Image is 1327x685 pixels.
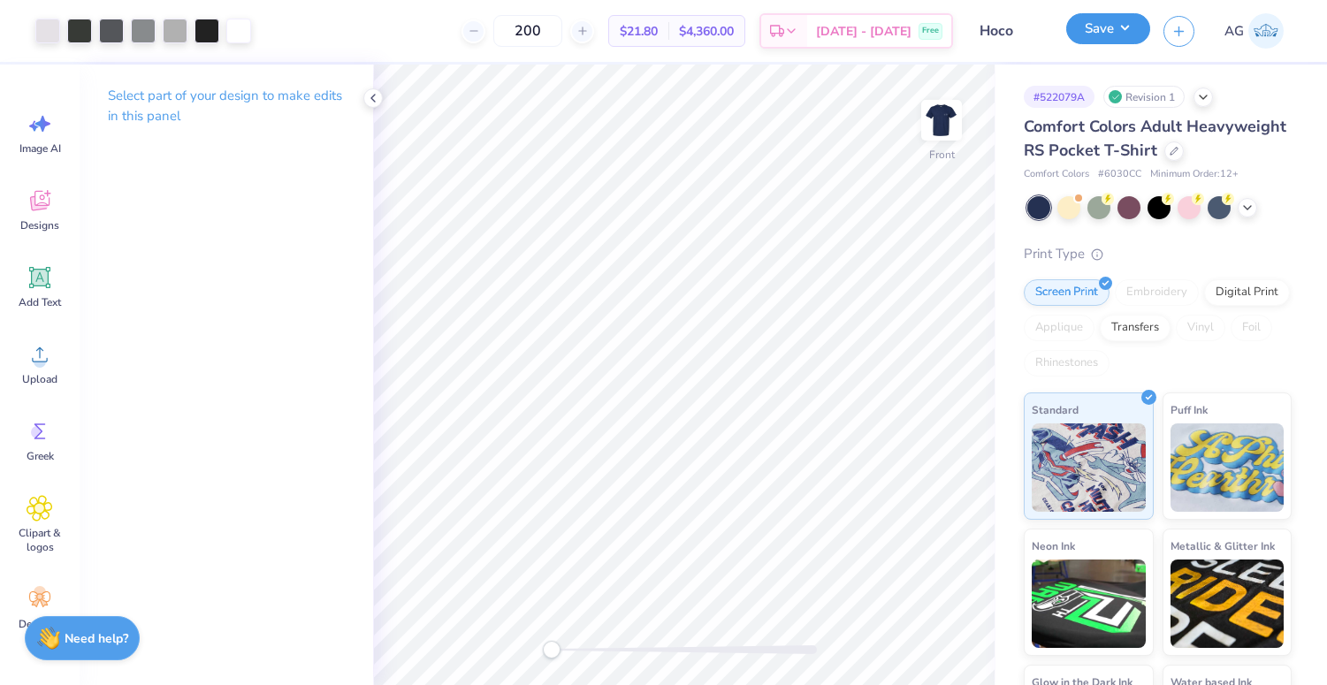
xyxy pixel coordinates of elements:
div: Embroidery [1115,279,1199,306]
img: Front [924,103,959,138]
span: [DATE] - [DATE] [816,22,911,41]
span: Neon Ink [1032,537,1075,555]
div: Vinyl [1176,315,1225,341]
span: Designs [20,218,59,232]
button: Save [1066,13,1150,44]
div: Applique [1024,315,1094,341]
div: Print Type [1024,244,1292,264]
span: Add Text [19,295,61,309]
span: Upload [22,372,57,386]
div: # 522079A [1024,86,1094,108]
input: – – [493,15,562,47]
span: Image AI [19,141,61,156]
img: Metallic & Glitter Ink [1171,559,1285,648]
span: Decorate [19,617,61,631]
span: Clipart & logos [11,526,69,554]
span: $21.80 [620,22,658,41]
img: Standard [1032,423,1146,512]
div: Accessibility label [543,641,561,658]
div: Rhinestones [1024,350,1110,377]
span: Comfort Colors [1024,167,1089,182]
span: Minimum Order: 12 + [1150,167,1239,182]
span: Comfort Colors Adult Heavyweight RS Pocket T-Shirt [1024,116,1286,161]
span: # 6030CC [1098,167,1141,182]
span: Standard [1032,400,1079,419]
img: Ana Gonzalez [1248,13,1284,49]
span: $4,360.00 [679,22,734,41]
div: Revision 1 [1103,86,1185,108]
span: Metallic & Glitter Ink [1171,537,1275,555]
span: Greek [27,449,54,463]
span: Free [922,25,939,37]
span: AG [1224,21,1244,42]
div: Transfers [1100,315,1171,341]
img: Puff Ink [1171,423,1285,512]
div: Foil [1231,315,1272,341]
strong: Need help? [65,630,128,647]
div: Digital Print [1204,279,1290,306]
a: AG [1216,13,1292,49]
p: Select part of your design to make edits in this panel [108,86,345,126]
input: Untitled Design [966,13,1053,49]
div: Screen Print [1024,279,1110,306]
span: Puff Ink [1171,400,1208,419]
div: Front [929,147,955,163]
img: Neon Ink [1032,559,1146,648]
